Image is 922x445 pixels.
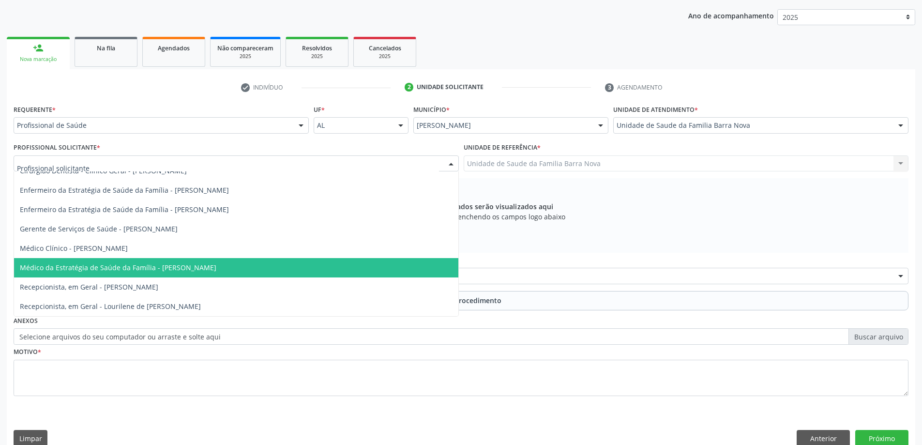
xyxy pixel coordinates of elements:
[14,140,100,155] label: Profissional Solicitante
[97,44,115,52] span: Na fila
[217,44,273,52] span: Não compareceram
[314,102,325,117] label: UF
[368,201,553,212] span: Os procedimentos adicionados serão visualizados aqui
[20,244,128,253] span: Médico Clínico - [PERSON_NAME]
[421,295,501,306] span: Adicionar Procedimento
[405,83,413,92] div: 2
[14,345,41,360] label: Motivo
[158,44,190,52] span: Agendados
[617,121,889,130] span: Unidade de Saude da Familia Barra Nova
[357,212,565,222] span: Adicione os procedimentos preenchendo os campos logo abaixo
[688,9,774,21] p: Ano de acompanhamento
[302,44,332,52] span: Resolvidos
[14,102,56,117] label: Requerente
[464,140,541,155] label: Unidade de referência
[361,53,409,60] div: 2025
[20,185,229,195] span: Enfermeiro da Estratégia de Saúde da Família - [PERSON_NAME]
[33,43,44,53] div: person_add
[613,102,698,117] label: Unidade de atendimento
[20,282,158,292] span: Recepcionista, em Geral - [PERSON_NAME]
[20,302,201,311] span: Recepcionista, em Geral - Lourilene de [PERSON_NAME]
[369,44,401,52] span: Cancelados
[14,291,908,310] button: Adicionar Procedimento
[317,121,389,130] span: AL
[417,83,484,92] div: Unidade solicitante
[20,224,178,233] span: Gerente de Serviços de Saúde - [PERSON_NAME]
[20,205,229,214] span: Enfermeiro da Estratégia de Saúde da Família - [PERSON_NAME]
[413,102,450,117] label: Município
[14,314,38,329] label: Anexos
[293,53,341,60] div: 2025
[417,121,589,130] span: [PERSON_NAME]
[20,263,216,272] span: Médico da Estratégia de Saúde da Família - [PERSON_NAME]
[14,56,63,63] div: Nova marcação
[217,53,273,60] div: 2025
[17,121,289,130] span: Profissional de Saúde
[17,159,439,178] input: Profissional solicitante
